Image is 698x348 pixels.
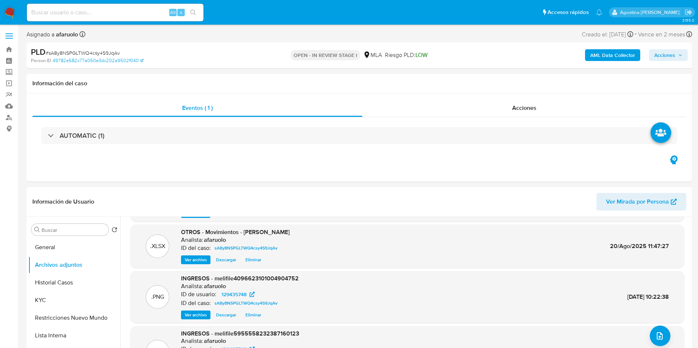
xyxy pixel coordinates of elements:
span: [DATE] 10:22:38 [627,293,669,301]
span: Descargar [216,311,236,319]
button: search-icon [185,7,201,18]
span: s [180,9,182,16]
p: agostina.faruolo@mercadolibre.com [620,9,682,16]
button: Ver archivo [181,311,210,319]
button: Ver Mirada por Persona [596,193,686,211]
span: Eliminar [245,210,261,217]
span: sA8y8NSPGLTWQ4csy4S9JqAv [215,299,277,308]
button: Descargar [212,255,240,264]
span: Ver archivo [185,210,207,217]
span: Asignado a [26,31,78,39]
span: 129435748 [222,290,247,299]
a: 129435748 [217,290,259,299]
span: Ver archivo [185,256,207,263]
p: OPEN - IN REVIEW STAGE I [291,50,360,60]
span: # sA8y8NSPGLTWQ4csy4S9JqAv [46,49,120,57]
span: OTROS - Movimientos - [PERSON_NAME] [181,228,290,236]
button: upload-file [650,326,670,346]
h6: afaruolo [204,337,226,345]
h1: Información de Usuario [32,198,94,205]
p: .PNG [151,293,164,301]
p: Analista: [181,236,203,244]
button: Ver archivo [181,255,210,264]
button: Historial Casos [28,274,120,291]
h6: afaruolo [204,283,226,290]
span: Ver archivo [185,311,207,319]
button: Restricciones Nuevo Mundo [28,309,120,327]
p: ID de usuario: [181,291,216,298]
p: .XLSX [150,242,165,250]
b: Person ID [31,57,51,64]
button: Descargar [212,311,240,319]
a: sA8y8NSPGLTWQ4csy4S9JqAv [212,244,280,252]
span: Eventos ( 1 ) [182,104,213,112]
span: Acciones [654,49,675,61]
button: Buscar [34,227,40,233]
span: 20/Ago/2025 11:47:27 [610,242,669,250]
button: Eliminar [242,311,265,319]
button: General [28,238,120,256]
h6: afaruolo [204,236,226,244]
a: Salir [685,8,692,16]
span: Accesos rápidos [548,8,589,16]
input: Buscar usuario o caso... [27,8,203,17]
p: ID del caso: [181,244,211,252]
button: Volver al orden por defecto [111,227,117,235]
div: AUTOMATIC (1) [41,127,677,144]
div: Creado el: [DATE] [582,29,633,39]
a: 49782e582c77a050e3dc202a9502f040 [53,57,144,64]
span: INGRESOS - melifile5955558232387160123 [181,329,299,338]
b: afaruolo [54,30,78,39]
input: Buscar [42,227,106,233]
span: sA8y8NSPGLTWQ4csy4S9JqAv [215,244,277,252]
button: AML Data Collector [585,49,640,61]
button: Acciones [649,49,688,61]
span: Eliminar [245,256,261,263]
button: KYC [28,291,120,309]
span: - [635,29,637,39]
span: Eliminar [245,311,261,319]
h3: AUTOMATIC (1) [60,132,104,140]
span: Acciones [512,104,536,112]
span: Riesgo PLD: [385,51,428,59]
b: PLD [31,46,46,58]
span: Alt [170,9,176,16]
p: ID del caso: [181,299,211,307]
span: Ver Mirada por Persona [606,193,669,211]
span: Vence en 2 meses [638,31,685,39]
p: Analista: [181,283,203,290]
a: Notificaciones [596,9,602,15]
button: Lista Interna [28,327,120,344]
div: MLA [363,51,382,59]
a: sA8y8NSPGLTWQ4csy4S9JqAv [212,299,280,308]
p: Analista: [181,337,203,345]
span: INGRESOS - melifile4096623101004904752 [181,274,299,283]
span: Descargar [216,256,236,263]
button: Archivos adjuntos [28,256,120,274]
button: Eliminar [242,255,265,264]
span: LOW [415,51,428,59]
h1: Información del caso [32,80,686,87]
b: AML Data Collector [590,49,635,61]
span: Descargar [216,210,236,217]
